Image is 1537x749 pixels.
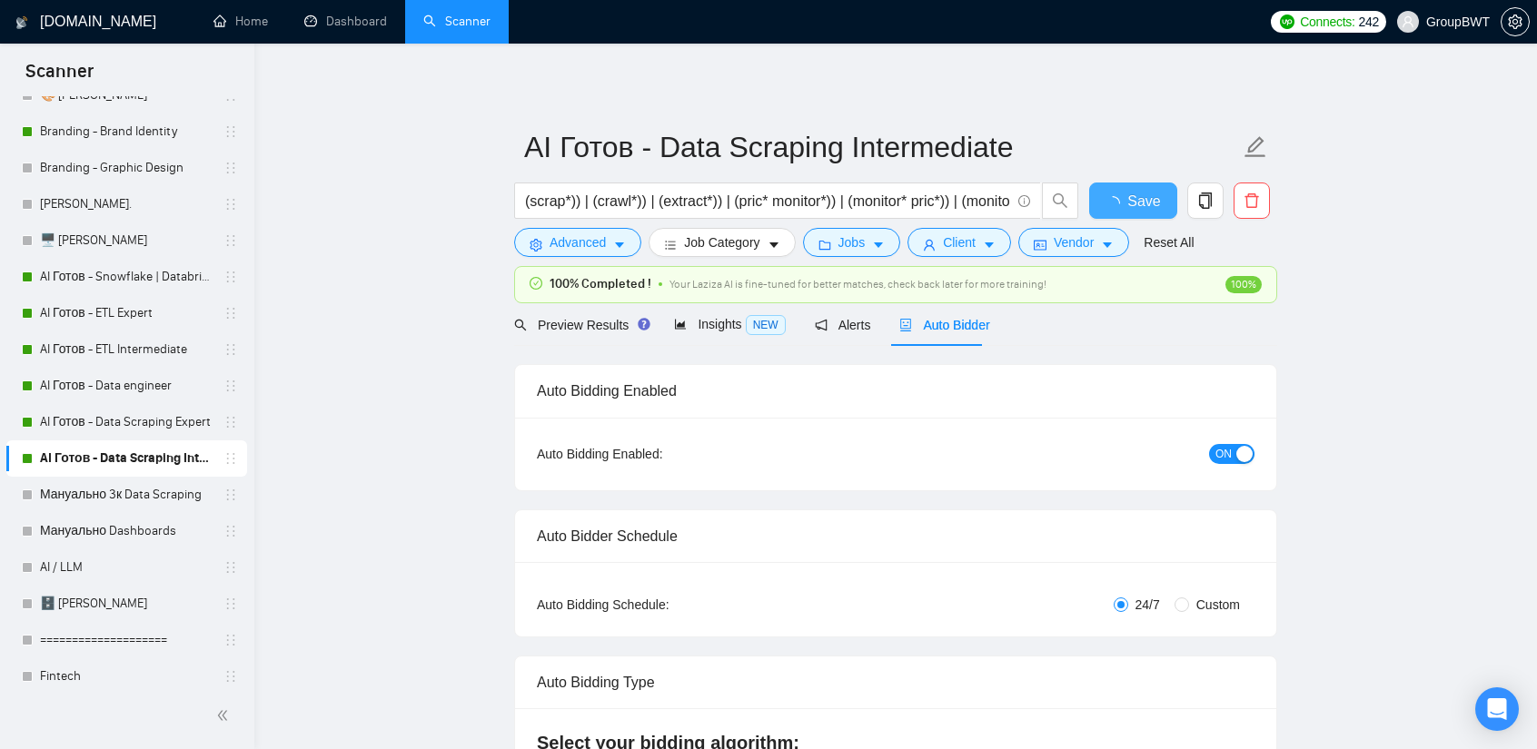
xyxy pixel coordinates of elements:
span: Job Category [684,232,759,252]
span: copy [1188,192,1223,209]
a: setting [1501,15,1530,29]
span: user [923,238,936,251]
button: search [1042,182,1078,219]
a: Мануально Dashboards [40,513,213,549]
span: Jobs [838,232,866,252]
button: settingAdvancedcaret-down [514,228,641,257]
span: holder [223,379,238,393]
a: dashboardDashboard [304,14,387,29]
span: edit [1244,135,1267,159]
span: bars [664,238,677,251]
span: idcard [1034,238,1046,251]
span: NEW [746,315,786,335]
div: Auto Bidding Schedule: [537,595,776,615]
span: folder [818,238,831,251]
span: Client [943,232,976,252]
span: 100% Completed ! [550,274,651,294]
a: AI Готов - ETL Expert [40,295,213,331]
span: 24/7 [1128,595,1167,615]
a: 🖥️ [PERSON_NAME] [40,222,213,259]
button: copy [1187,182,1224,219]
span: Custom [1189,595,1247,615]
span: holder [223,415,238,429]
span: caret-down [613,238,626,251]
span: holder [223,306,238,320]
div: Auto Bidding Enabled [537,365,1254,417]
span: ON [1215,444,1232,464]
a: Reset All [1144,232,1194,252]
a: [PERSON_NAME]. [40,186,213,222]
a: searchScanner [423,14,491,29]
span: user [1402,15,1414,28]
a: Fintech [40,658,213,695]
span: Scanner [11,58,108,96]
div: Open Intercom Messenger [1475,687,1519,731]
a: AI / LLM [40,549,213,586]
img: logo [15,8,28,37]
button: barsJob Categorycaret-down [649,228,795,257]
a: Branding - Brand Identity [40,113,213,150]
span: Vendor [1054,232,1094,252]
span: Auto Bidder [899,318,989,332]
span: Insights [674,317,785,331]
a: AI Готов - Data Scraping Expert [40,404,213,440]
button: userClientcaret-down [907,228,1011,257]
span: setting [1502,15,1529,29]
input: Scanner name... [524,124,1240,170]
a: AI Готов - ETL Intermediate [40,331,213,368]
span: caret-down [768,238,780,251]
span: caret-down [872,238,885,251]
span: holder [223,233,238,248]
span: setting [530,238,542,251]
span: holder [223,197,238,212]
span: Your Laziza AI is fine-tuned for better matches, check back later for more training! [669,278,1046,291]
div: Auto Bidding Enabled: [537,444,776,464]
a: ==================== [40,622,213,658]
a: AI Готов - Data engineer [40,368,213,404]
span: Preview Results [514,318,645,332]
span: holder [223,270,238,284]
span: notification [815,319,828,331]
span: caret-down [1101,238,1114,251]
button: Save [1089,182,1177,219]
img: upwork-logo.png [1280,15,1294,29]
a: AI Готов - Snowflake | Databricks [40,259,213,295]
span: robot [899,319,912,331]
span: Connects: [1300,12,1354,32]
span: holder [223,669,238,684]
span: check-circle [530,277,542,290]
a: homeHome [213,14,268,29]
span: holder [223,596,238,611]
span: holder [223,161,238,175]
span: holder [223,451,238,466]
span: 242 [1359,12,1379,32]
span: holder [223,524,238,538]
span: area-chart [674,318,687,330]
span: holder [223,342,238,357]
span: info-circle [1018,195,1030,207]
a: Branding - Graphic Design [40,150,213,186]
span: delete [1235,192,1269,209]
a: AI Готов - Data Scraping Intermediate [40,440,213,477]
a: 🗄️ [PERSON_NAME] [40,586,213,622]
span: search [514,319,527,331]
span: loading [1106,196,1127,211]
div: Auto Bidding Type [537,656,1254,708]
span: holder [223,488,238,502]
div: Auto Bidder Schedule [537,510,1254,562]
span: Save [1127,190,1160,212]
input: Search Freelance Jobs... [525,190,1010,212]
span: holder [223,633,238,647]
button: folderJobscaret-down [803,228,901,257]
button: idcardVendorcaret-down [1018,228,1129,257]
button: setting [1501,7,1530,36]
span: Alerts [815,318,871,332]
span: 100% [1225,276,1262,293]
button: delete [1234,182,1270,219]
span: search [1043,192,1077,209]
span: double-left [216,706,234,724]
span: Advanced [550,232,606,252]
span: holder [223,560,238,575]
a: Мануально 3к Data Scraping [40,477,213,513]
div: Tooltip anchor [636,316,652,332]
